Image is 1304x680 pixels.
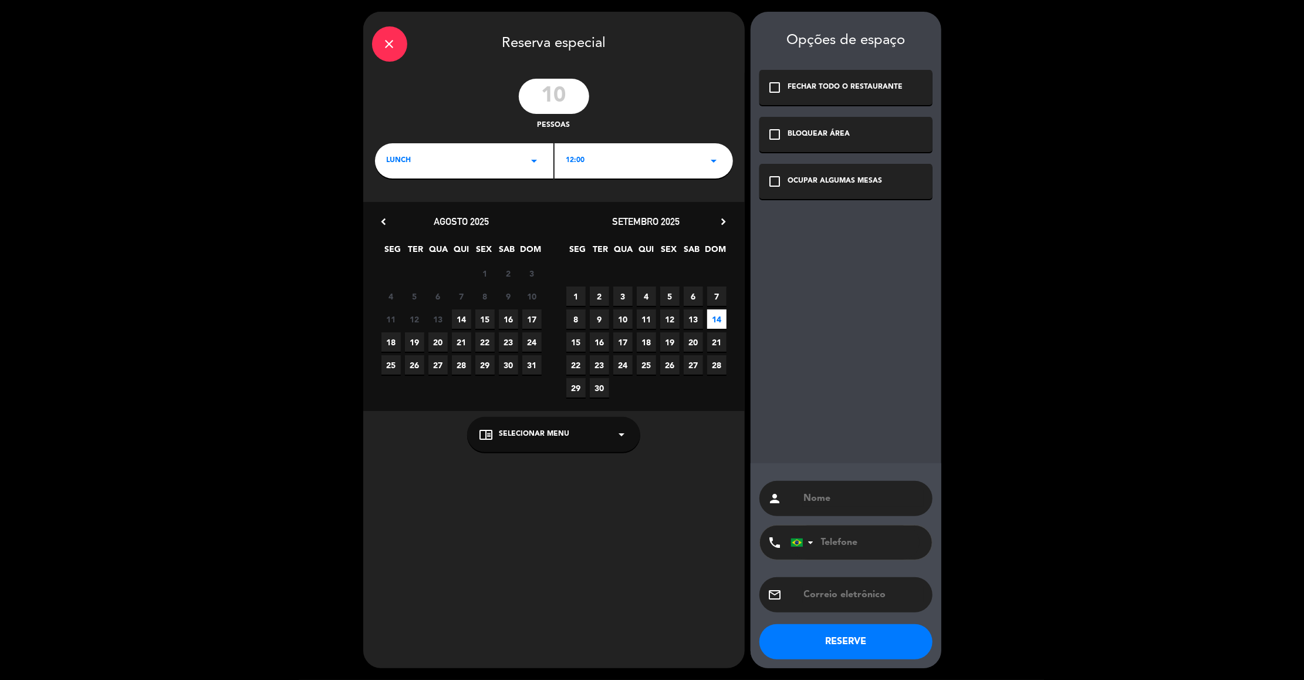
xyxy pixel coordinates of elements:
span: 3 [613,287,633,306]
span: 13 [684,309,703,329]
span: DOM [705,243,725,262]
span: SEG [568,243,587,262]
span: 27 [428,355,448,375]
span: QUI [452,243,471,262]
span: 16 [499,309,518,329]
input: Nome [803,490,924,507]
span: 30 [590,378,609,398]
span: 1 [475,264,495,283]
span: QUA [429,243,448,262]
span: 17 [522,309,542,329]
span: 15 [566,332,586,352]
span: 24 [613,355,633,375]
span: SEX [660,243,679,262]
span: 15 [475,309,495,329]
span: 25 [381,355,401,375]
i: check_box_outline_blank [768,174,782,188]
span: 8 [475,287,495,306]
span: 19 [405,332,424,352]
div: Opções de espaço [759,32,933,49]
span: 1 [566,287,586,306]
span: 4 [637,287,656,306]
span: 25 [637,355,656,375]
span: SEX [475,243,494,262]
span: TER [591,243,610,262]
div: OCUPAR ALGUMAS MESAS [788,176,883,187]
i: chrome_reader_mode [479,427,493,442]
span: 21 [452,332,471,352]
div: FECHAR TODO O RESTAURANTE [788,82,903,93]
span: 20 [428,332,448,352]
span: 3 [522,264,542,283]
span: 7 [707,287,727,306]
span: SAB [683,243,702,262]
span: 20 [684,332,703,352]
span: 29 [566,378,586,398]
span: QUA [614,243,633,262]
i: check_box_outline_blank [768,80,782,95]
span: 9 [499,287,518,306]
div: Brazil (Brasil): +55 [791,526,818,559]
span: 31 [522,355,542,375]
span: agosto 2025 [434,216,489,227]
span: TER [406,243,425,262]
span: 16 [590,332,609,352]
span: DOM [521,243,540,262]
i: check_box_outline_blank [768,127,782,142]
span: 19 [660,332,680,352]
span: 23 [499,332,518,352]
span: 26 [660,355,680,375]
span: 2 [499,264,518,283]
span: 18 [381,332,401,352]
i: arrow_drop_down [614,427,629,442]
span: 29 [475,355,495,375]
span: SAB [498,243,517,262]
i: close [383,37,397,51]
i: phone [768,536,782,550]
span: 18 [637,332,656,352]
span: setembro 2025 [613,216,680,227]
span: 14 [707,309,727,329]
div: BLOQUEAR ÁREA [788,129,850,140]
span: 12 [660,309,680,329]
i: email [768,588,782,602]
button: RESERVE [759,624,933,659]
span: 6 [684,287,703,306]
span: 7 [452,287,471,306]
span: 4 [381,287,401,306]
span: 27 [684,355,703,375]
span: 2 [590,287,609,306]
i: arrow_drop_down [528,154,542,168]
span: 14 [452,309,471,329]
i: chevron_right [718,216,730,228]
span: LUNCH [387,155,411,167]
span: 12 [405,309,424,329]
span: 22 [475,332,495,352]
span: 24 [522,332,542,352]
span: 11 [381,309,401,329]
span: 22 [566,355,586,375]
span: 11 [637,309,656,329]
span: 12:00 [566,155,585,167]
i: chevron_left [378,216,390,228]
span: 13 [428,309,448,329]
span: Selecionar menu [499,429,569,440]
div: Reserva especial [363,12,745,73]
input: 0 [519,79,589,114]
span: 9 [590,309,609,329]
span: 8 [566,309,586,329]
span: 21 [707,332,727,352]
i: arrow_drop_down [707,154,721,168]
span: pessoas [538,120,570,132]
input: Correio eletrônico [803,587,924,603]
span: 5 [405,287,424,306]
input: Telefone [790,526,920,560]
span: 23 [590,355,609,375]
span: 5 [660,287,680,306]
span: QUI [637,243,656,262]
span: 6 [428,287,448,306]
span: 30 [499,355,518,375]
span: 17 [613,332,633,352]
span: 28 [452,355,471,375]
span: 10 [613,309,633,329]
